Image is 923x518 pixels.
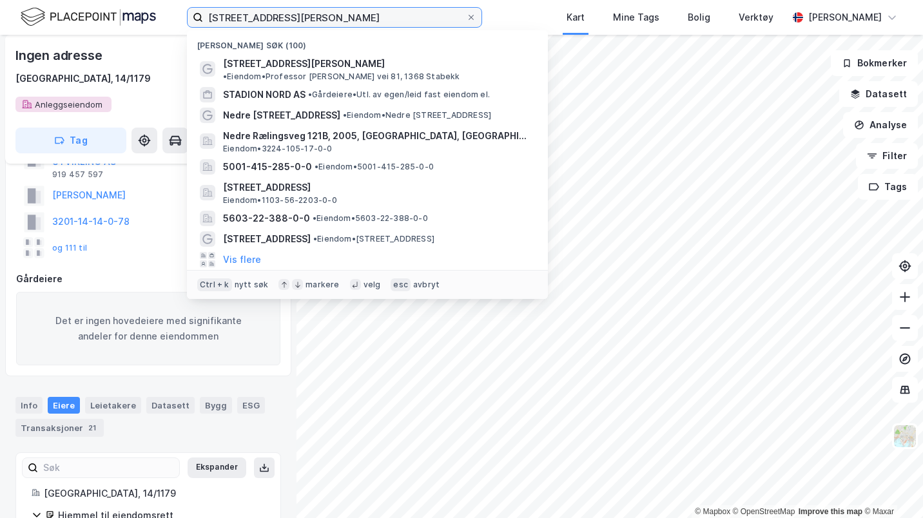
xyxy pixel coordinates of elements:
[613,10,659,25] div: Mine Tags
[223,87,306,102] span: STADION NORD AS
[413,280,440,290] div: avbryt
[308,90,490,100] span: Gårdeiere • Utl. av egen/leid fast eiendom el.
[203,8,466,27] input: Søk på adresse, matrikkel, gårdeiere, leietakere eller personer
[44,486,265,501] div: [GEOGRAPHIC_DATA], 14/1179
[799,507,862,516] a: Improve this map
[15,419,104,437] div: Transaksjoner
[856,143,918,169] button: Filter
[223,195,337,206] span: Eiendom • 1103-56-2203-0-0
[843,112,918,138] button: Analyse
[315,162,318,171] span: •
[15,397,43,414] div: Info
[146,397,195,414] div: Datasett
[187,30,548,53] div: [PERSON_NAME] søk (100)
[831,50,918,76] button: Bokmerker
[739,10,773,25] div: Verktøy
[343,110,491,120] span: Eiendom • Nedre [STREET_ADDRESS]
[16,292,280,365] div: Det er ingen hovedeiere med signifikante andeler for denne eiendommen
[858,174,918,200] button: Tags
[223,252,261,267] button: Vis flere
[567,10,585,25] div: Kart
[235,280,269,290] div: nytt søk
[808,10,882,25] div: [PERSON_NAME]
[859,456,923,518] iframe: Chat Widget
[48,397,80,414] div: Eiere
[223,128,532,144] span: Nedre Rælingsveg 121B, 2005, [GEOGRAPHIC_DATA], [GEOGRAPHIC_DATA]
[313,234,434,244] span: Eiendom • [STREET_ADDRESS]
[343,110,347,120] span: •
[223,231,311,247] span: [STREET_ADDRESS]
[86,421,99,434] div: 21
[15,71,151,86] div: [GEOGRAPHIC_DATA], 14/1179
[21,6,156,28] img: logo.f888ab2527a4732fd821a326f86c7f29.svg
[306,280,339,290] div: markere
[223,108,340,123] span: Nedre [STREET_ADDRESS]
[391,278,411,291] div: esc
[38,458,179,477] input: Søk
[308,90,312,99] span: •
[52,169,103,180] div: 919 457 597
[364,280,381,290] div: velg
[15,128,126,153] button: Tag
[315,162,434,172] span: Eiendom • 5001-415-285-0-0
[188,457,246,478] button: Ekspander
[688,10,710,25] div: Bolig
[223,72,460,82] span: Eiendom • Professor [PERSON_NAME] vei 81, 1368 Stabekk
[197,278,232,291] div: Ctrl + k
[223,211,310,226] span: 5603-22-388-0-0
[200,397,232,414] div: Bygg
[893,424,917,448] img: Z
[16,271,280,287] div: Gårdeiere
[237,397,265,414] div: ESG
[313,213,428,224] span: Eiendom • 5603-22-388-0-0
[85,397,141,414] div: Leietakere
[223,144,333,154] span: Eiendom • 3224-105-17-0-0
[313,234,317,244] span: •
[223,180,532,195] span: [STREET_ADDRESS]
[313,213,316,223] span: •
[223,159,312,175] span: 5001-415-285-0-0
[15,45,104,66] div: Ingen adresse
[733,507,795,516] a: OpenStreetMap
[223,72,227,81] span: •
[695,507,730,516] a: Mapbox
[839,81,918,107] button: Datasett
[223,56,385,72] span: [STREET_ADDRESS][PERSON_NAME]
